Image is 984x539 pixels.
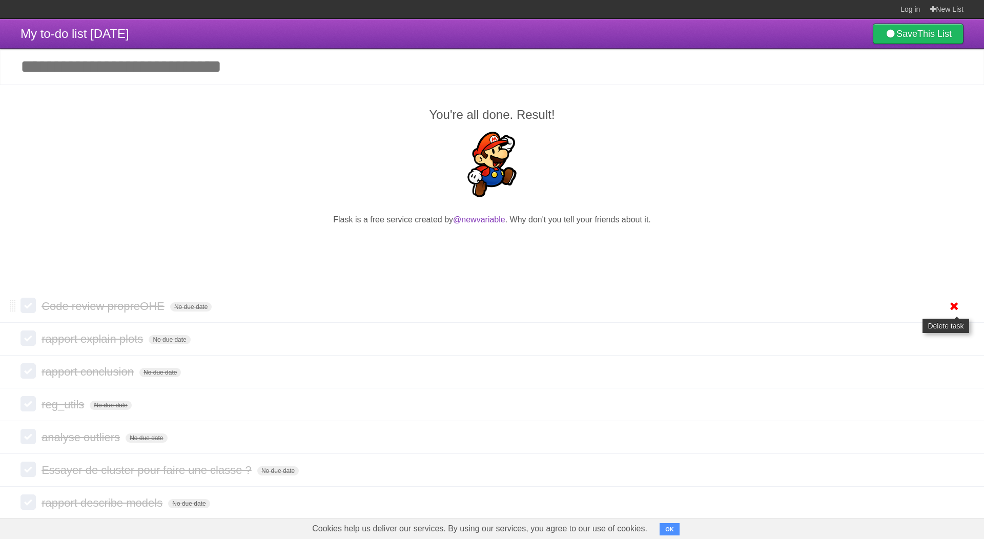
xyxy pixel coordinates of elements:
iframe: X Post Button [474,239,510,253]
span: No due date [139,368,181,377]
span: rapport explain plots [42,333,146,345]
span: Cookies help us deliver our services. By using our services, you agree to our use of cookies. [302,519,658,539]
a: SaveThis List [873,24,963,44]
span: No due date [126,433,167,443]
button: OK [660,523,680,535]
h2: You're all done. Result! [20,106,963,124]
label: Done [20,330,36,346]
span: No due date [90,401,131,410]
span: rapport describe models [42,496,165,509]
label: Done [20,494,36,510]
span: Essayer de cluster pour faire une classe ? [42,464,254,476]
img: Super Mario [459,132,525,197]
b: This List [917,29,952,39]
label: Done [20,396,36,411]
label: Done [20,429,36,444]
label: Done [20,298,36,313]
span: analyse outliers [42,431,122,444]
span: reg_utils [42,398,87,411]
span: No due date [170,302,212,312]
label: Done [20,363,36,379]
label: Done [20,462,36,477]
p: Flask is a free service created by . Why don't you tell your friends about it. [20,214,963,226]
span: No due date [149,335,190,344]
span: rapport conclusion [42,365,136,378]
a: @newvariable [453,215,505,224]
span: No due date [257,466,299,475]
span: No due date [168,499,210,508]
span: My to-do list [DATE] [20,27,129,40]
span: Code review propreOHE [42,300,167,313]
